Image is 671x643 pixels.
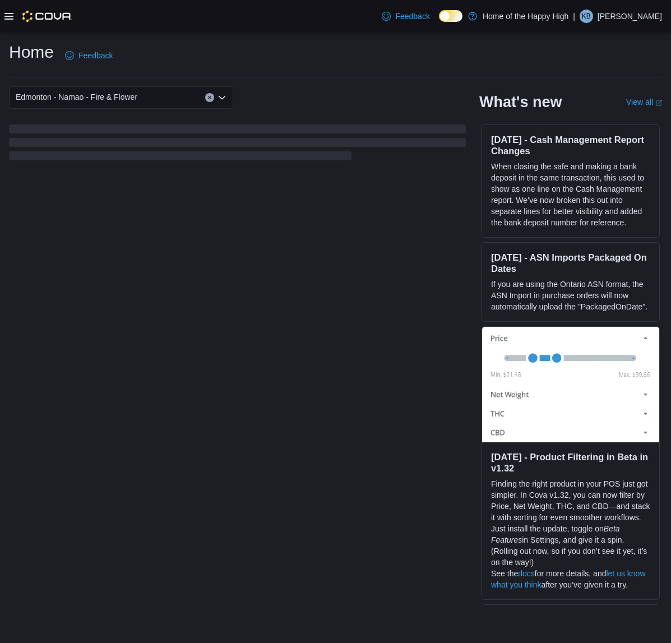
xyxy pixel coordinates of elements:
[518,569,535,578] a: docs
[573,10,575,23] p: |
[439,10,462,22] input: Dark Mode
[395,11,429,22] span: Feedback
[491,569,646,589] a: let us know what you think
[582,10,591,23] span: KB
[483,10,568,23] p: Home of the Happy High
[9,41,54,63] h1: Home
[491,134,650,156] h3: [DATE] - Cash Management Report Changes
[479,93,562,111] h2: What's new
[218,93,226,102] button: Open list of options
[598,10,662,23] p: [PERSON_NAME]
[377,5,434,27] a: Feedback
[491,478,650,568] p: Finding the right product in your POS just got simpler. In Cova v1.32, you can now filter by Pric...
[491,568,650,590] p: See the for more details, and after you’ve given it a try.
[491,451,650,474] h3: [DATE] - Product Filtering in Beta in v1.32
[16,90,137,104] span: Edmonton - Namao - Fire & Flower
[9,127,466,163] span: Loading
[491,279,650,312] p: If you are using the Ontario ASN format, the ASN Import in purchase orders will now automatically...
[626,98,662,107] a: View allExternal link
[491,524,620,544] em: Beta Features
[580,10,593,23] div: Kyler Brian
[205,93,214,102] button: Clear input
[491,161,650,228] p: When closing the safe and making a bank deposit in the same transaction, this used to show as one...
[22,11,72,22] img: Cova
[655,100,662,107] svg: External link
[61,44,117,67] a: Feedback
[78,50,113,61] span: Feedback
[491,252,650,274] h3: [DATE] - ASN Imports Packaged On Dates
